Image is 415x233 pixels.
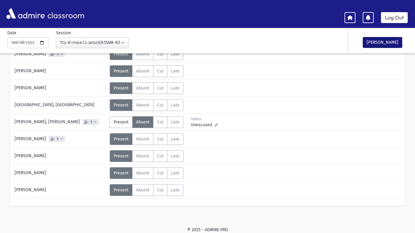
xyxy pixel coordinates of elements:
div: [PERSON_NAME] [12,82,110,94]
span: Present [114,120,129,125]
span: Cut [157,69,163,74]
a: Log Out [381,12,408,23]
span: Cut [157,52,163,57]
label: Date [7,30,16,36]
div: [GEOGRAPHIC_DATA], [GEOGRAPHIC_DATA] [12,99,110,111]
div: [PERSON_NAME] [12,65,110,77]
span: Cut [157,86,163,91]
span: Cut [157,171,163,176]
div: [PERSON_NAME] [12,184,110,196]
span: Late [171,52,180,57]
div: [PERSON_NAME] [12,133,110,145]
span: Unexcused [191,122,214,128]
div: [PERSON_NAME] [12,167,110,179]
span: Present [114,137,129,142]
button: 11ב-H-חומש: בראשית(9:15AM-9:58AM) [56,37,129,48]
span: Absent [136,52,149,57]
span: Cut [157,154,163,159]
span: Absent [136,103,149,108]
span: Absent [136,86,149,91]
span: Late [171,187,180,193]
span: Absent [136,69,149,74]
div: AttTypes [110,133,183,145]
div: AttTypes [110,150,183,162]
span: 1 [56,52,60,56]
div: [PERSON_NAME] [12,150,110,162]
span: 1 [56,137,60,141]
span: Cut [157,187,163,193]
span: Cut [157,120,163,125]
span: Present [114,69,129,74]
span: Late [171,154,180,159]
div: AttTypes [110,82,183,94]
span: Absent [136,120,149,125]
div: AttTypes [110,48,183,60]
span: Cut [157,137,163,142]
label: Session [56,30,71,36]
div: AttTypes [110,167,183,179]
span: Cut [157,103,163,108]
img: AdmirePro [5,6,46,20]
span: Absent [136,137,149,142]
span: Present [114,171,129,176]
span: Late [171,103,180,108]
div: AttTypes [110,99,183,111]
div: AttTypes [110,184,183,196]
button: [PERSON_NAME] [363,37,402,48]
span: Absent [136,187,149,193]
span: Absent [136,171,149,176]
div: 11ב-H-חומש: בראשית(9:15AM-9:58AM) [60,39,120,46]
span: Late [171,137,180,142]
span: Late [171,171,180,176]
span: Present [114,187,129,193]
span: Present [114,86,129,91]
span: Present [114,52,129,57]
div: AttTypes [110,65,183,77]
div: AttTypes [110,116,183,128]
span: 1 [89,120,93,124]
span: Late [171,69,180,74]
span: Present [114,154,129,159]
div: [PERSON_NAME] [12,48,110,60]
div: Status [191,116,218,122]
div: [PERSON_NAME], [PERSON_NAME] [12,116,110,128]
span: Present [114,103,129,108]
span: classroom [46,5,84,22]
span: Late [171,120,180,125]
span: Late [171,86,180,91]
span: Absent [136,154,149,159]
div: © 2025 - ADMIRE PRO [10,227,405,233]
